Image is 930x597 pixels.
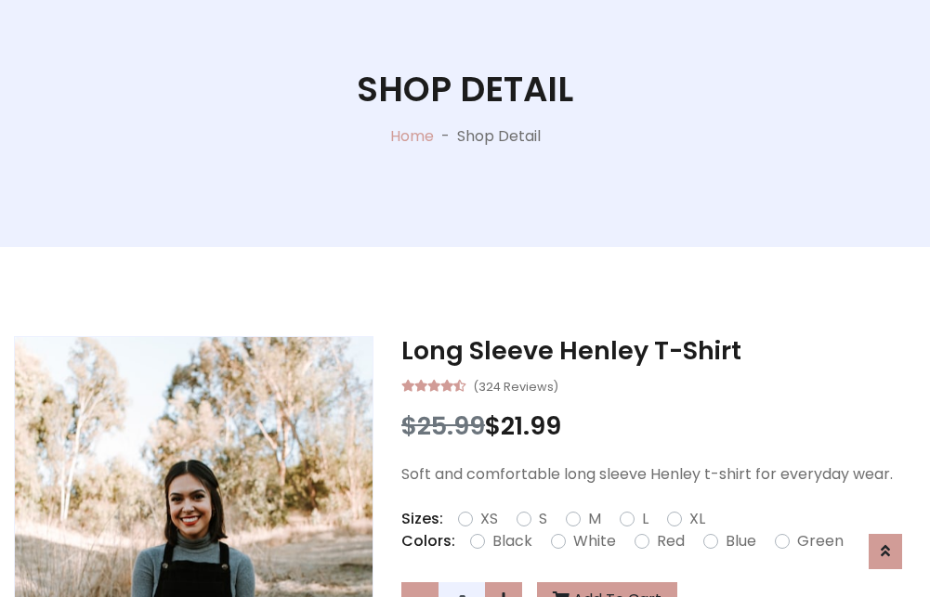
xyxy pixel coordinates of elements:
label: Black [492,530,532,552]
label: Blue [726,530,756,552]
label: Red [657,530,685,552]
p: Sizes: [401,508,443,530]
h1: Shop Detail [357,69,573,110]
label: White [573,530,616,552]
p: Shop Detail [457,125,541,148]
small: (324 Reviews) [473,374,558,396]
p: Colors: [401,530,455,552]
label: S [539,508,547,530]
label: Green [797,530,844,552]
a: Home [390,125,434,147]
h3: $ [401,411,916,441]
p: - [434,125,457,148]
label: M [588,508,601,530]
span: $25.99 [401,409,485,443]
label: XS [480,508,498,530]
span: 21.99 [501,409,561,443]
p: Soft and comfortable long sleeve Henley t-shirt for everyday wear. [401,463,916,486]
label: L [642,508,648,530]
h3: Long Sleeve Henley T-Shirt [401,336,916,366]
label: XL [689,508,705,530]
